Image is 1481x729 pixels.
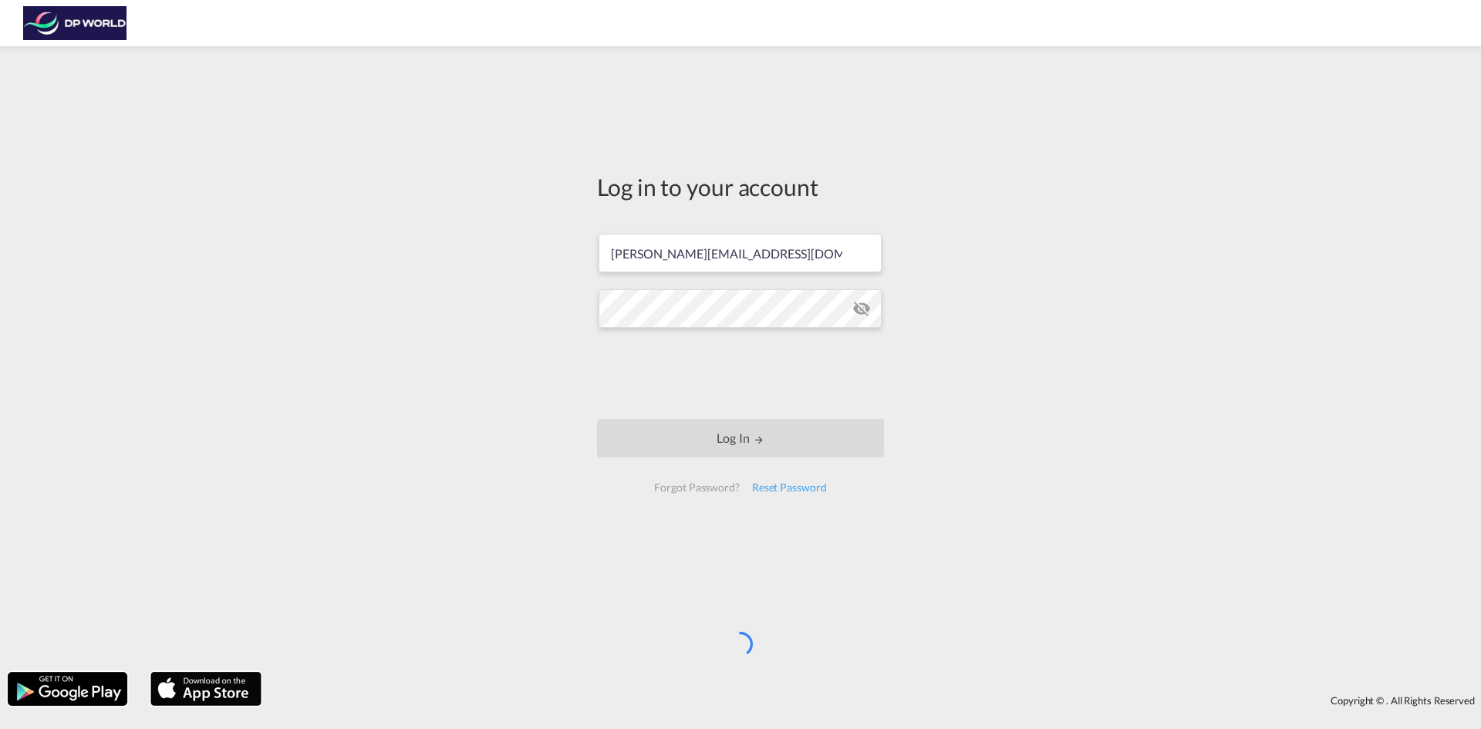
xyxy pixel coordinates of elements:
div: Log in to your account [597,170,884,203]
button: LOGIN [597,419,884,457]
img: apple.png [149,670,263,707]
input: Enter email/phone number [599,234,882,272]
md-icon: icon-eye-off [852,299,871,318]
iframe: reCAPTCHA [623,343,858,403]
div: Copyright © . All Rights Reserved [269,687,1481,714]
div: Forgot Password? [648,474,745,501]
div: Reset Password [746,474,833,501]
img: google.png [6,670,129,707]
img: c08ca190194411f088ed0f3ba295208c.png [23,6,127,41]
